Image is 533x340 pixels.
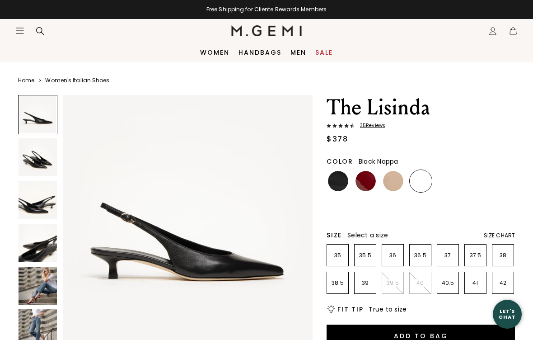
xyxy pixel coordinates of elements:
[369,305,407,314] span: True to size
[238,49,281,56] a: Handbags
[466,171,486,191] img: Sand Patent
[18,77,34,84] a: Home
[19,267,57,305] img: The Lisinda
[15,26,24,35] button: Open site menu
[327,158,353,165] h2: Color
[465,279,486,287] p: 41
[19,181,57,219] img: The Lisinda
[290,49,306,56] a: Men
[355,279,376,287] p: 39
[19,138,57,177] img: The Lisinda
[359,157,398,166] span: Black Nappa
[231,25,302,36] img: M.Gemi
[493,171,514,191] img: Gunmetal Nappa
[19,224,57,262] img: The Lisinda
[327,279,348,287] p: 38.5
[328,171,348,191] img: Black Patent
[382,252,403,259] p: 36
[437,252,458,259] p: 37
[438,171,458,191] img: Leopard Print
[492,279,514,287] p: 42
[327,252,348,259] p: 35
[355,123,385,128] span: 35 Review s
[347,231,388,240] span: Select a size
[465,252,486,259] p: 37.5
[200,49,229,56] a: Women
[327,134,348,145] div: $378
[327,123,515,130] a: 35Reviews
[327,231,342,239] h2: Size
[492,252,514,259] p: 38
[355,198,376,219] img: Navy Patent
[355,252,376,259] p: 35.5
[493,308,522,320] div: Let's Chat
[337,306,363,313] h2: Fit Tip
[45,77,109,84] a: Women's Italian Shoes
[382,279,403,287] p: 39.5
[383,171,403,191] img: Beige Nappa
[410,279,431,287] p: 40
[315,49,333,56] a: Sale
[410,252,431,259] p: 36.5
[484,232,515,239] div: Size Chart
[437,279,458,287] p: 40.5
[327,95,515,120] h1: The Lisinda
[411,171,431,191] img: Black Nappa
[355,171,376,191] img: Ruby Red Patent
[328,198,348,219] img: Chocolate Nappa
